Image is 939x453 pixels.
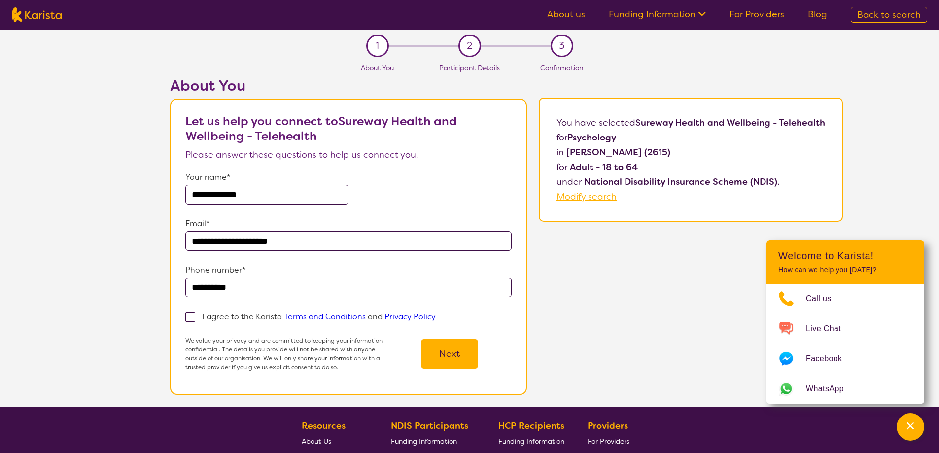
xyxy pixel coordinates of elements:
[851,7,927,23] a: Back to search
[439,63,500,72] span: Participant Details
[857,9,921,21] span: Back to search
[570,161,638,173] b: Adult - 18 to 64
[766,240,924,404] div: Channel Menu
[302,433,368,449] a: About Us
[185,170,512,185] p: Your name*
[588,433,633,449] a: For Providers
[766,374,924,404] a: Web link opens in a new tab.
[391,437,457,446] span: Funding Information
[421,339,478,369] button: Next
[12,7,62,22] img: Karista logo
[556,145,825,160] p: in
[556,115,825,204] p: You have selected
[778,250,912,262] h2: Welcome to Karista!
[766,284,924,404] ul: Choose channel
[498,420,564,432] b: HCP Recipients
[635,117,825,129] b: Sureway Health and Wellbeing - Telehealth
[467,38,472,53] span: 2
[806,351,854,366] span: Facebook
[391,420,468,432] b: NDIS Participants
[559,38,564,53] span: 3
[808,8,827,20] a: Blog
[361,63,394,72] span: About You
[609,8,706,20] a: Funding Information
[376,38,379,53] span: 1
[170,77,527,95] h2: About You
[284,312,366,322] a: Terms and Conditions
[730,8,784,20] a: For Providers
[806,291,843,306] span: Call us
[185,216,512,231] p: Email*
[897,413,924,441] button: Channel Menu
[588,420,628,432] b: Providers
[566,146,670,158] b: [PERSON_NAME] (2615)
[185,336,387,372] p: We value your privacy and are committed to keeping your information confidential. The details you...
[185,147,512,162] p: Please answer these questions to help us connect you.
[567,132,616,143] b: Psychology
[778,266,912,274] p: How can we help you [DATE]?
[588,437,629,446] span: For Providers
[556,174,825,189] p: under .
[302,420,346,432] b: Resources
[547,8,585,20] a: About us
[556,130,825,145] p: for
[806,382,856,396] span: WhatsApp
[540,63,583,72] span: Confirmation
[806,321,853,336] span: Live Chat
[384,312,436,322] a: Privacy Policy
[302,437,331,446] span: About Us
[556,191,617,203] a: Modify search
[185,263,512,278] p: Phone number*
[498,433,564,449] a: Funding Information
[391,433,476,449] a: Funding Information
[202,312,436,322] p: I agree to the Karista and
[185,113,457,144] b: Let us help you connect to Sureway Health and Wellbeing - Telehealth
[584,176,777,188] b: National Disability Insurance Scheme (NDIS)
[498,437,564,446] span: Funding Information
[556,160,825,174] p: for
